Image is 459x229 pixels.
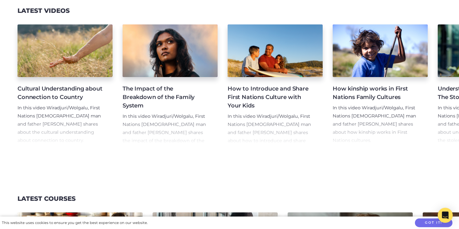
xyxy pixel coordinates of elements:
[415,218,452,227] button: Got it!
[333,85,418,101] h4: How kinship works in First Nations Family Cultures
[228,85,313,110] h4: How to Introduce and Share First Nations Culture with Your Kids
[333,24,428,145] a: How kinship works in First Nations Family Cultures In this video Wiradjuri/Wolgalu, First Nations...
[228,24,323,145] a: How to Introduce and Share First Nations Culture with Your Kids In this video Wiradjuri/Wolgalu, ...
[228,112,313,153] p: In this video Wiradjuri/Wolgalu, First Nations [DEMOGRAPHIC_DATA] man and father [PERSON_NAME] sh...
[438,208,453,223] div: Open Intercom Messenger
[2,220,148,226] div: This website uses cookies to ensure you get the best experience on our website.
[18,7,70,14] h3: Latest Videos
[333,104,418,145] p: In this video Wiradjuri/Wolgalu, First Nations [DEMOGRAPHIC_DATA] man and father [PERSON_NAME] sh...
[123,24,218,145] a: The Impact of the Breakdown of the Family System In this video Wiradjuri/Wolgalu, First Nations [...
[123,112,208,153] p: In this video Wiradjuri/Wolgalu, First Nations [DEMOGRAPHIC_DATA] man and father [PERSON_NAME] sh...
[18,104,103,145] p: In this video Wiradjuri/Wolgalu, First Nations [DEMOGRAPHIC_DATA] man and father [PERSON_NAME] sh...
[123,85,208,110] h4: The Impact of the Breakdown of the Family System
[18,24,113,145] a: Cultural Understanding about Connection to Country In this video Wiradjuri/Wolgalu, First Nations...
[18,85,103,101] h4: Cultural Understanding about Connection to Country
[18,195,76,202] h3: Latest Courses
